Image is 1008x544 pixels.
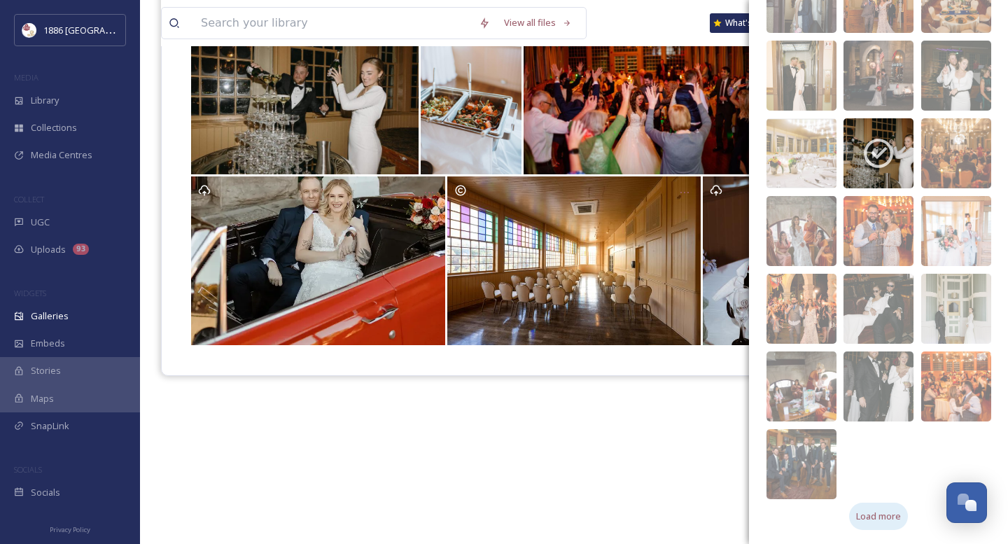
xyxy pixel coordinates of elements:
span: Stories [31,364,61,377]
span: Socials [31,486,60,499]
span: Privacy Policy [50,525,90,534]
input: Search your library [194,8,472,39]
img: dc807351-a15a-4d9d-8501-c6ec958d6918.jpg [766,41,836,111]
span: Maps [31,392,54,405]
span: Load more [856,510,901,523]
img: 6360abc9-a1c6-412e-a890-cfa8a5b599b4.jpg [921,196,991,266]
span: SnapLink [31,419,69,433]
img: 70161c4d-ad47-4be1-83b5-c532e9cf748b.jpg [766,351,836,421]
span: WIDGETS [14,288,46,298]
img: b03c52eb-6f52-4551-bae8-1c8829a5101a.jpg [766,118,836,188]
span: Collections [31,121,77,134]
span: MEDIA [14,72,38,83]
span: Library [31,94,59,107]
img: feb3c26f-5463-4d92-9e99-bea2dba5aa1a.jpg [843,41,913,111]
button: Open Chat [946,482,987,523]
div: 93 [73,244,89,255]
a: What's New [710,13,780,33]
span: Galleries [31,309,69,323]
img: 29ea66fa-771a-4218-91d5-dd98f02d0a70.jpg [766,429,836,499]
img: 265d2a4c-252d-46e1-b65f-545bc0237412.jpg [843,274,913,344]
img: bf4c044c-f718-4c13-ab32-4d911f3c98c1.jpg [921,274,991,344]
img: 4e683023-82f9-4a5c-a7b0-fdae01888ef9.jpg [766,274,836,344]
span: SOCIALS [14,464,42,475]
span: Embeds [31,337,65,350]
a: Privacy Policy [50,520,90,537]
img: cf7ea07c-030f-4bbe-8999-197826a58bda.jpg [843,118,913,188]
span: Media Centres [31,148,92,162]
img: 7fc45bb8-0a61-4c4f-8fc9-11b6b8c4cad2.jpg [921,351,991,421]
img: 9ef0338d-fd64-42de-9702-801470527a07.jpg [766,196,836,266]
span: COLLECT [14,194,44,204]
img: 39c24ad4-5a5b-4026-92df-05a6edaa40b0.jpg [843,196,913,266]
img: e3f828df-646d-4b78-a6f7-1e87bb972f1d.jpg [921,118,991,188]
img: 862d159b-35b9-4727-b25c-484e9841d8e3.jpg [843,351,913,421]
a: View all files [497,9,579,36]
span: Uploads [31,243,66,256]
img: b14f95ed-1eab-4e46-857b-51678b4e2eb4.jpg [921,41,991,111]
img: logos.png [22,23,36,37]
span: 1886 [GEOGRAPHIC_DATA] [43,23,154,36]
span: UGC [31,216,50,229]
